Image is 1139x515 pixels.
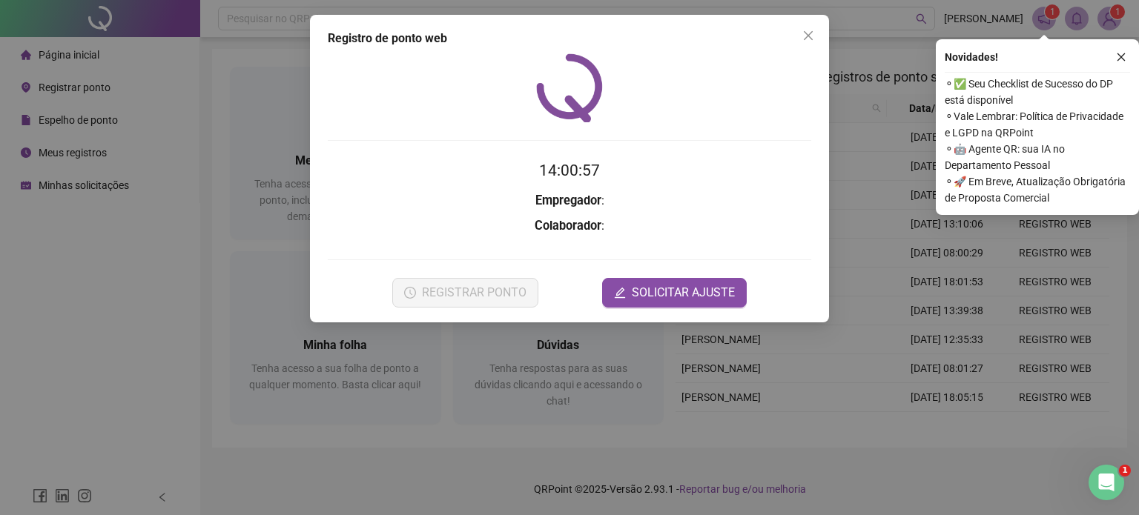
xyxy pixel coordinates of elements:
[796,24,820,47] button: Close
[945,173,1130,206] span: ⚬ 🚀 Em Breve, Atualização Obrigatória de Proposta Comercial
[945,141,1130,173] span: ⚬ 🤖 Agente QR: sua IA no Departamento Pessoal
[1119,465,1131,476] span: 1
[614,287,626,299] span: edit
[945,108,1130,141] span: ⚬ Vale Lembrar: Política de Privacidade e LGPD na QRPoint
[1116,52,1126,62] span: close
[328,191,811,210] h3: :
[632,284,735,302] span: SOLICITAR AJUSTE
[945,76,1130,108] span: ⚬ ✅ Seu Checklist de Sucesso do DP está disponível
[602,278,747,308] button: editSOLICITAR AJUSTE
[539,162,600,179] time: 14:00:57
[536,53,603,122] img: QRPoint
[535,219,601,233] strong: Colaborador
[392,278,538,308] button: REGISTRAR PONTO
[802,30,814,41] span: close
[535,193,601,207] strong: Empregador
[945,49,998,65] span: Novidades !
[328,30,811,47] div: Registro de ponto web
[1089,465,1124,500] iframe: Intercom live chat
[328,216,811,236] h3: :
